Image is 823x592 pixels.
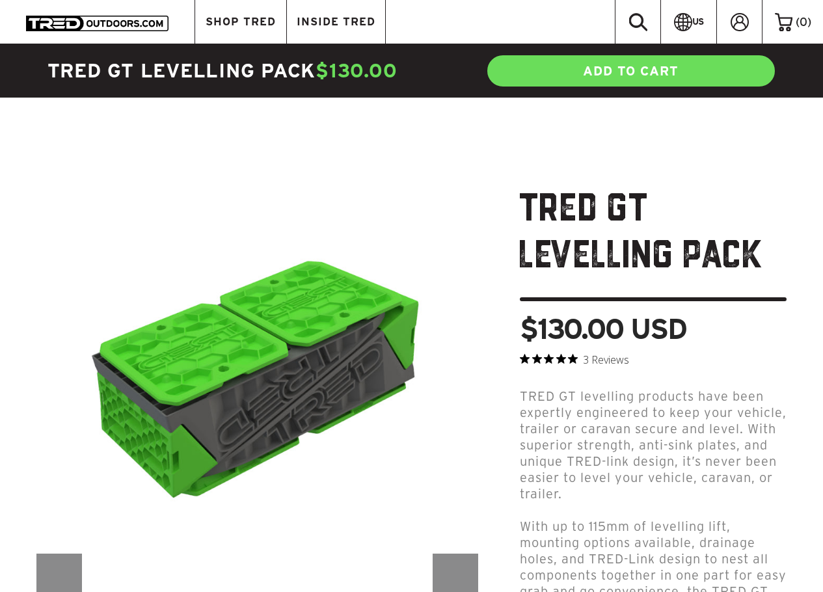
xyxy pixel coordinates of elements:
[796,16,811,28] span: ( )
[520,314,686,343] span: $130.00 USD
[297,16,375,27] span: INSIDE TRED
[316,60,397,81] span: $130.00
[775,13,792,31] img: cart-icon
[800,16,807,28] span: 0
[520,349,629,369] button: Rated 5 out of 5 stars from 3 reviews. Jump to reviews.
[47,58,412,84] h4: TRED GT LEVELLING PACK
[74,187,440,554] img: TREDGTLevellingRampGreenPack_700x.jpg
[26,16,169,31] img: TRED Outdoors America
[520,187,787,301] h1: TRED GT LEVELLING PACK
[206,16,276,27] span: SHOP TRED
[583,349,629,369] span: 3 Reviews
[520,389,787,501] span: TRED GT levelling products have been expertly engineered to keep your vehicle, trailer or caravan...
[486,54,776,88] a: ADD TO CART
